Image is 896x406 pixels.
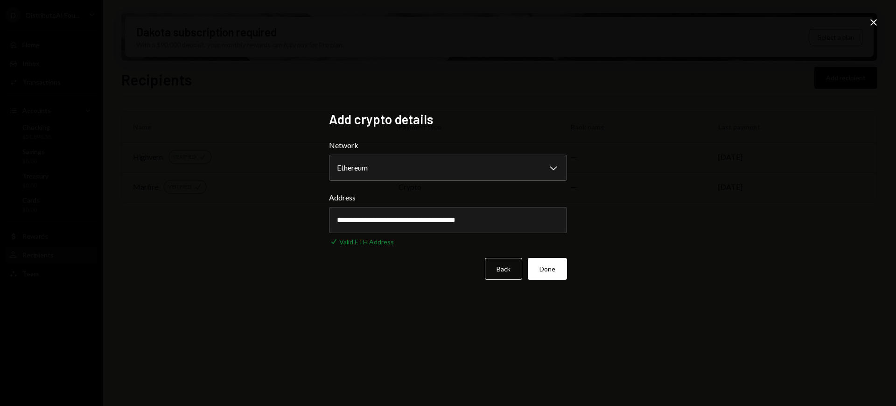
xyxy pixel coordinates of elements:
button: Network [329,155,567,181]
div: Valid ETH Address [339,237,394,247]
h2: Add crypto details [329,110,567,128]
button: Done [528,258,567,280]
label: Network [329,140,567,151]
button: Back [485,258,522,280]
label: Address [329,192,567,203]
